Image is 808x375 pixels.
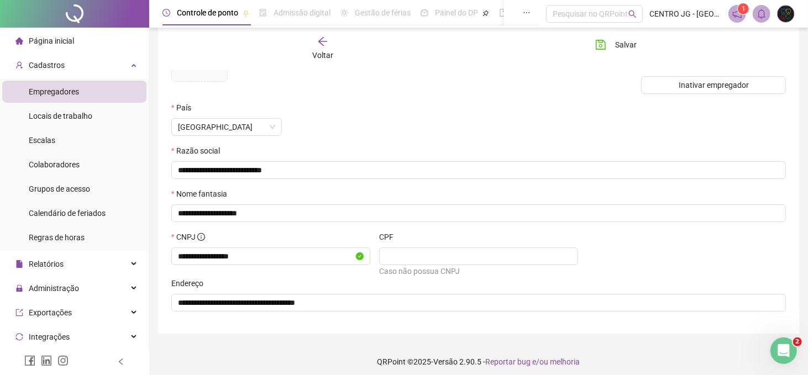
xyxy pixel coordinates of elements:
[29,260,64,268] span: Relatórios
[259,9,267,17] span: file-done
[57,355,69,366] span: instagram
[15,309,23,316] span: export
[41,355,52,366] span: linkedin
[29,61,65,70] span: Cadastros
[177,8,238,17] span: Controle de ponto
[434,357,458,366] span: Versão
[243,10,249,17] span: pushpin
[379,265,578,277] div: Caso não possua CNPJ
[523,9,531,17] span: ellipsis
[793,337,802,346] span: 2
[24,355,35,366] span: facebook
[679,79,749,91] span: Inativar empregador
[15,284,23,292] span: lock
[738,3,749,14] sup: 1
[29,308,72,317] span: Exportações
[176,102,191,114] span: País
[117,358,125,366] span: left
[486,357,580,366] span: Reportar bug e/ou melhoria
[482,10,489,17] span: pushpin
[15,61,23,69] span: user-add
[29,112,92,120] span: Locais de trabalho
[732,9,742,19] span: notification
[176,188,227,200] span: Nome fantasia
[29,332,70,341] span: Integrações
[421,9,428,17] span: dashboard
[778,6,794,22] img: 12779
[595,39,606,50] span: save
[628,10,637,18] span: search
[197,233,205,241] span: info-circle
[29,209,106,218] span: Calendário de feriados
[435,8,478,17] span: Painel do DP
[171,277,211,289] label: Endereço
[317,36,328,47] span: arrow-left
[29,284,79,293] span: Administração
[15,260,23,268] span: file
[176,231,205,243] span: CNPJ
[29,184,90,193] span: Grupos de acesso
[499,9,507,17] span: book
[379,231,401,243] label: CPF
[355,8,411,17] span: Gestão de férias
[770,337,797,364] iframe: Intercom live chat
[29,233,85,242] span: Regras de horas
[15,37,23,45] span: home
[757,9,767,19] span: bell
[15,333,23,341] span: sync
[162,9,170,17] span: clock-circle
[312,51,333,60] span: Voltar
[641,76,786,94] button: Inativar empregador
[615,39,637,51] span: Salvar
[29,160,80,169] span: Colaboradores
[340,9,348,17] span: sun
[649,8,722,20] span: CENTRO JG - [GEOGRAPHIC_DATA]
[587,36,645,54] button: Salvar
[29,87,79,96] span: Empregadores
[742,5,746,13] span: 1
[178,119,275,135] span: Brasil
[176,145,220,157] span: Razão social
[29,36,74,45] span: Página inicial
[274,8,330,17] span: Admissão digital
[29,136,55,145] span: Escalas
